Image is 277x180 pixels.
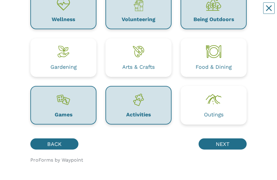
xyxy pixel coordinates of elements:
div: Volunteering [122,17,155,22]
img: 6a303a2a-b8d2-4081-974a-24752c8a4081.png [55,43,72,60]
button: BACK [30,138,78,150]
img: 49bd0228-e97e-4f30-9b60-f4aa0f8dacfd.png [55,91,72,108]
div: Wellness [52,17,75,22]
a: ProForms by Waypoint [30,157,83,163]
img: c19ef585-1ae1-42b6-a590-e063771caa8f.png [130,43,147,60]
button: Close [263,2,275,14]
div: Games [55,112,72,118]
div: Being Outdoors [193,17,234,22]
div: Activities [126,112,151,118]
img: a4676810-659e-4321-9ce3-0791444199cb.png [130,91,147,108]
div: Arts & Crafts [122,65,155,70]
div: Outings [204,112,224,118]
div: Food & Dining [196,65,232,70]
img: a6760f6c-e23c-4b3e-bc85-357a9cfedcc7.png [205,43,222,60]
button: NEXT [199,138,247,150]
img: cc591398-db42-4a17-84fd-bf4f47d8576b.png [205,91,222,108]
div: Gardening [50,65,77,70]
